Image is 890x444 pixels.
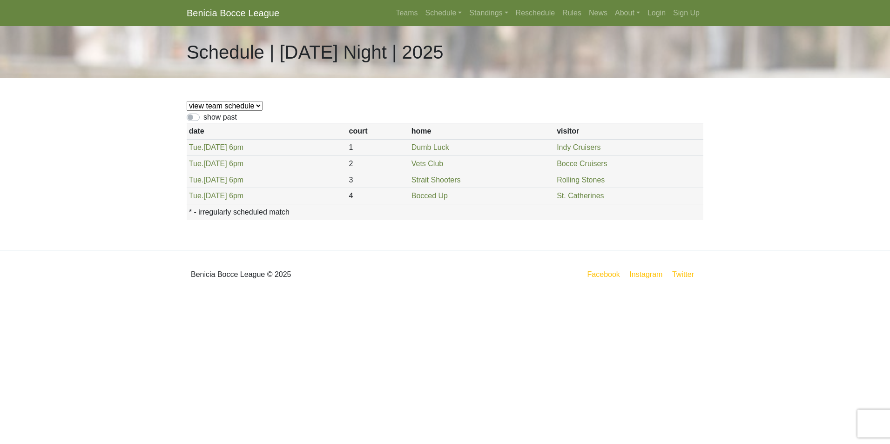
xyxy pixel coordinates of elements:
a: Facebook [586,269,622,280]
th: court [347,123,409,140]
a: News [585,4,611,22]
th: home [409,123,554,140]
th: * - irregularly scheduled match [187,204,703,220]
a: Vets Club [411,160,443,168]
td: 1 [347,140,409,156]
td: 4 [347,188,409,204]
a: Indy Cruisers [557,143,600,151]
a: Tue.[DATE] 6pm [189,160,243,168]
span: Tue. [189,192,203,200]
h1: Schedule | [DATE] Night | 2025 [187,41,443,63]
td: 3 [347,172,409,188]
div: Benicia Bocce League © 2025 [180,258,445,291]
a: St. Catherines [557,192,604,200]
a: Rules [559,4,585,22]
th: visitor [554,123,703,140]
a: Twitter [670,269,701,280]
th: date [187,123,347,140]
span: Tue. [189,143,203,151]
a: Reschedule [512,4,559,22]
span: Tue. [189,160,203,168]
a: About [611,4,644,22]
a: Tue.[DATE] 6pm [189,143,243,151]
a: Instagram [627,269,664,280]
a: Login [644,4,669,22]
a: Benicia Bocce League [187,4,279,22]
span: Tue. [189,176,203,184]
a: Dumb Luck [411,143,449,151]
td: 2 [347,156,409,172]
a: Rolling Stones [557,176,605,184]
label: show past [203,112,237,123]
a: Bocce Cruisers [557,160,607,168]
a: Sign Up [669,4,703,22]
a: Tue.[DATE] 6pm [189,192,243,200]
a: Strait Shooters [411,176,461,184]
a: Tue.[DATE] 6pm [189,176,243,184]
a: Teams [392,4,421,22]
a: Standings [465,4,512,22]
a: Bocced Up [411,192,448,200]
a: Schedule [422,4,466,22]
